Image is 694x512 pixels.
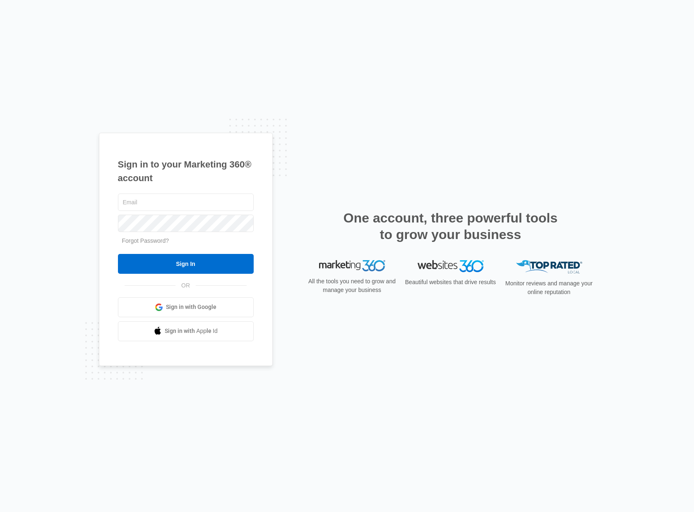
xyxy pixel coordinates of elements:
a: Forgot Password? [122,237,169,244]
input: Sign In [118,254,254,274]
h2: One account, three powerful tools to grow your business [341,210,560,243]
span: Sign in with Apple Id [165,327,218,335]
img: Websites 360 [418,260,484,272]
p: All the tools you need to grow and manage your business [306,277,399,294]
img: Top Rated Local [516,260,582,274]
a: Sign in with Google [118,297,254,317]
img: Marketing 360 [319,260,385,272]
p: Beautiful websites that drive results [404,278,497,287]
input: Email [118,194,254,211]
p: Monitor reviews and manage your online reputation [503,279,596,297]
a: Sign in with Apple Id [118,321,254,341]
span: OR [175,281,196,290]
span: Sign in with Google [166,303,216,311]
h1: Sign in to your Marketing 360® account [118,158,254,185]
